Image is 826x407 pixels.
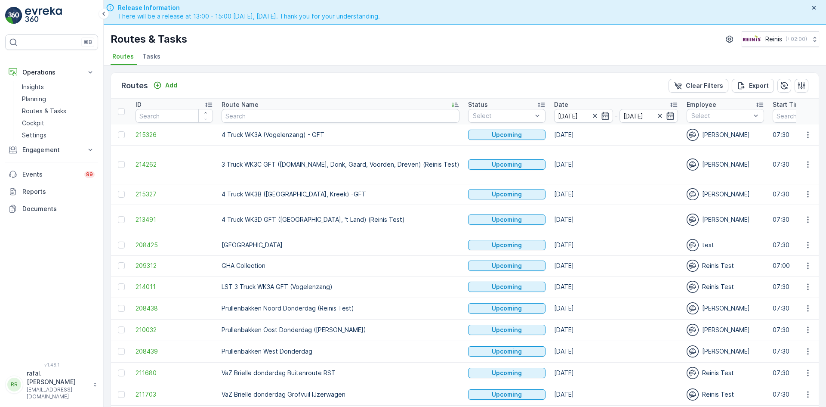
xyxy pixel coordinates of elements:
[492,160,522,169] p: Upcoming
[492,390,522,399] p: Upcoming
[18,81,98,93] a: Insights
[217,184,464,205] td: 4 Truck WK3B ([GEOGRAPHIC_DATA], Kreek) -GFT
[136,160,213,169] span: 214262
[550,145,682,184] td: [DATE]
[22,146,81,154] p: Engagement
[22,83,44,91] p: Insights
[136,347,213,356] a: 208439
[687,158,699,171] img: svg%3e
[22,131,46,140] p: Settings
[468,282,546,292] button: Upcoming
[217,341,464,362] td: Prullenbakken West Donderdag
[468,325,546,335] button: Upcoming
[687,214,764,226] div: [PERSON_NAME]
[217,384,464,405] td: VaZ Brielle donderdag Grofvuil IJzerwagen
[118,326,125,333] div: Toggle Row Selected
[136,130,213,139] a: 215326
[687,100,716,109] p: Employee
[18,117,98,129] a: Cockpit
[118,305,125,312] div: Toggle Row Selected
[687,214,699,226] img: svg%3e
[118,242,125,249] div: Toggle Row Selected
[22,119,44,127] p: Cockpit
[136,369,213,377] a: 211680
[492,347,522,356] p: Upcoming
[550,235,682,255] td: [DATE]
[118,391,125,398] div: Toggle Row Selected
[136,283,213,291] a: 214011
[136,390,213,399] span: 211703
[687,129,764,141] div: [PERSON_NAME]
[18,93,98,105] a: Planning
[669,79,728,93] button: Clear Filters
[111,32,187,46] p: Routes & Tasks
[550,124,682,145] td: [DATE]
[742,31,819,47] button: Reinis(+02:00)
[121,80,148,92] p: Routes
[136,215,213,224] a: 213491
[492,369,522,377] p: Upcoming
[687,367,764,379] div: Reinis Test
[732,79,774,93] button: Export
[112,52,134,61] span: Routes
[83,39,92,46] p: ⌘B
[5,362,98,367] span: v 1.48.1
[550,341,682,362] td: [DATE]
[492,130,522,139] p: Upcoming
[687,324,764,336] div: [PERSON_NAME]
[687,302,764,314] div: [PERSON_NAME]
[217,235,464,255] td: [GEOGRAPHIC_DATA]
[118,370,125,376] div: Toggle Row Selected
[468,389,546,400] button: Upcoming
[22,205,95,213] p: Documents
[136,261,213,270] a: 209312
[687,260,699,272] img: svg%3e
[619,109,678,123] input: dd/mm/yyyy
[118,3,380,12] span: Release Information
[22,107,66,115] p: Routes & Tasks
[687,324,699,336] img: svg%3e
[27,369,89,386] p: rafal.[PERSON_NAME]
[468,368,546,378] button: Upcoming
[136,190,213,199] a: 215327
[118,12,380,21] span: There will be a release at 13:00 - 15:00 [DATE], [DATE]. Thank you for your understanding.
[492,326,522,334] p: Upcoming
[687,158,764,171] div: [PERSON_NAME]
[217,362,464,384] td: VaZ Brielle donderdag Buitenroute RST
[5,369,98,400] button: RRrafal.[PERSON_NAME][EMAIL_ADDRESS][DOMAIN_NAME]
[765,35,782,43] p: Reinis
[468,189,546,199] button: Upcoming
[142,52,160,61] span: Tasks
[687,281,699,293] img: svg%3e
[86,171,93,178] p: 99
[136,241,213,249] span: 208425
[742,34,762,44] img: Reinis-Logo-Vrijstaand_Tekengebied-1-copy2_aBO4n7j.png
[136,304,213,313] a: 208438
[687,188,764,200] div: [PERSON_NAME]
[492,241,522,249] p: Upcoming
[18,129,98,141] a: Settings
[118,283,125,290] div: Toggle Row Selected
[118,348,125,355] div: Toggle Row Selected
[550,276,682,298] td: [DATE]
[25,7,62,24] img: logo_light-DOdMpM7g.png
[615,111,618,121] p: -
[554,100,568,109] p: Date
[550,205,682,235] td: [DATE]
[687,345,764,357] div: [PERSON_NAME]
[468,240,546,250] button: Upcoming
[492,261,522,270] p: Upcoming
[550,184,682,205] td: [DATE]
[550,319,682,341] td: [DATE]
[550,362,682,384] td: [DATE]
[22,187,95,196] p: Reports
[687,345,699,357] img: svg%3e
[118,191,125,198] div: Toggle Row Selected
[468,303,546,314] button: Upcoming
[217,298,464,319] td: Prullenbakken Noord Donderdag (Reinis Test)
